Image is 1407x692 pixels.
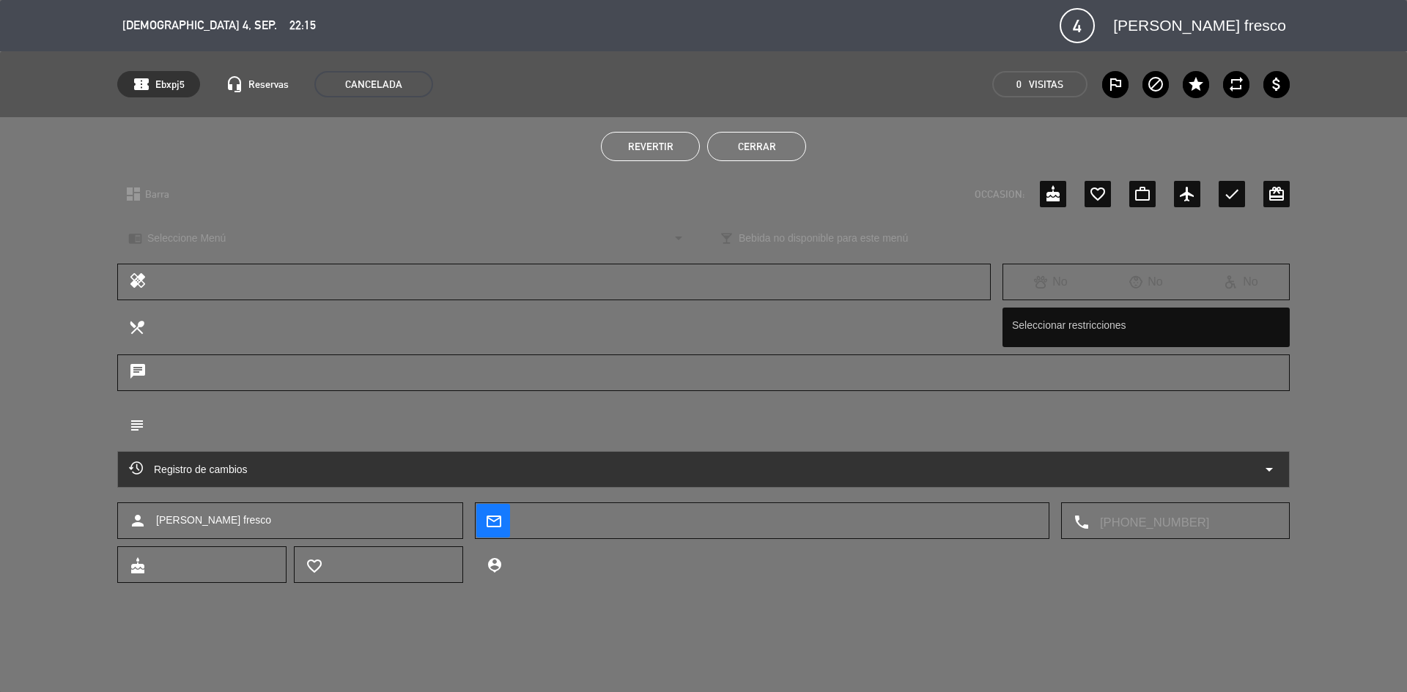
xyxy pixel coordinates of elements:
i: check [1223,185,1241,203]
i: dashboard [125,185,142,203]
i: mail_outline [485,513,501,529]
i: local_bar [720,231,734,245]
span: OCCASION: [975,186,1024,203]
span: Bebida no disponible para este menú [739,230,908,247]
i: favorite_border [1089,185,1107,203]
i: local_dining [128,319,144,335]
i: arrow_drop_down [670,229,687,247]
span: 0 [1016,76,1022,93]
span: [PERSON_NAME] fresco [156,512,271,529]
div: No [1003,272,1098,291]
span: Ebxpj5 [155,76,185,93]
i: cake [129,557,145,573]
button: Cerrar [707,132,806,161]
i: attach_money [1268,75,1285,93]
i: airplanemode_active [1178,185,1196,203]
i: chrome_reader_mode [128,231,142,245]
button: Revertir [601,132,700,161]
span: [PERSON_NAME] fresco [1113,13,1286,38]
span: [DEMOGRAPHIC_DATA] 4, sep. [122,15,277,35]
i: local_phone [1073,513,1089,529]
i: arrow_drop_down [1260,461,1278,478]
span: Seleccione Menú [147,230,226,247]
div: No [1098,272,1194,291]
span: Barra [145,186,169,203]
i: person [129,512,147,529]
span: confirmation_number [133,75,150,93]
i: work_outline [1134,185,1151,203]
i: star [1187,75,1205,93]
span: Registro de cambios [129,461,248,478]
i: subject [128,417,144,433]
span: Revertir [628,141,673,152]
i: outlined_flag [1107,75,1124,93]
em: Visitas [1029,76,1063,93]
i: chat [129,362,147,383]
span: CANCELADA [314,71,433,97]
i: repeat [1227,75,1245,93]
i: headset_mic [226,75,243,93]
i: cake [1044,185,1062,203]
i: favorite_border [306,557,322,573]
i: person_pin [486,557,502,573]
i: card_giftcard [1268,185,1285,203]
span: Reservas [248,76,289,93]
span: 22:15 [289,15,316,35]
i: healing [129,272,147,292]
div: No [1194,272,1289,291]
span: 4 [1060,8,1095,43]
i: block [1147,75,1164,93]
